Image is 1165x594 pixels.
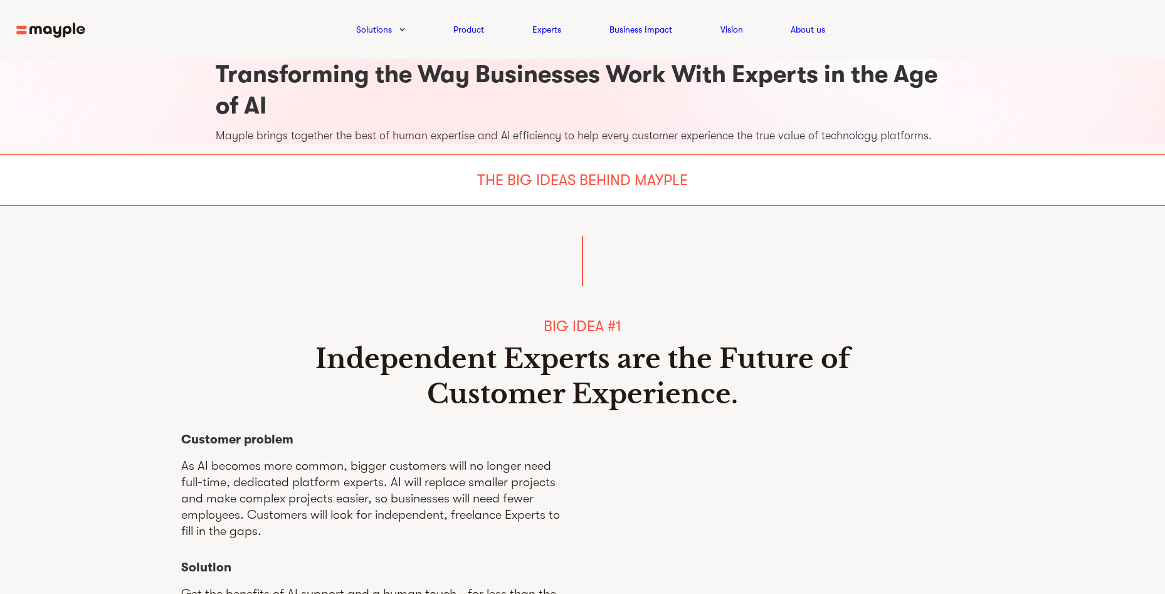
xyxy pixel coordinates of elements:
[181,432,562,448] div: Customer problem
[216,59,949,121] h1: Transforming the Way Businesses Work With Experts in the Age of AI
[181,316,984,336] div: BIG IDEA #1
[453,22,484,37] a: Product
[16,23,85,38] img: mayple-logo
[181,560,562,576] div: Solution
[282,341,883,411] h2: Independent Experts are the Future of Customer Experience.
[216,127,949,144] p: Mayple brings together the best of human expertise and AI efficiency to help every customer exper...
[720,22,743,37] a: Vision
[532,22,561,37] a: Experts
[356,22,392,37] a: Solutions
[791,22,825,37] a: About us
[609,22,672,37] a: Business Impact
[181,458,562,539] p: As AI becomes more common, bigger customers will no longer need full-time, dedicated platform exp...
[399,28,405,31] img: arrow-down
